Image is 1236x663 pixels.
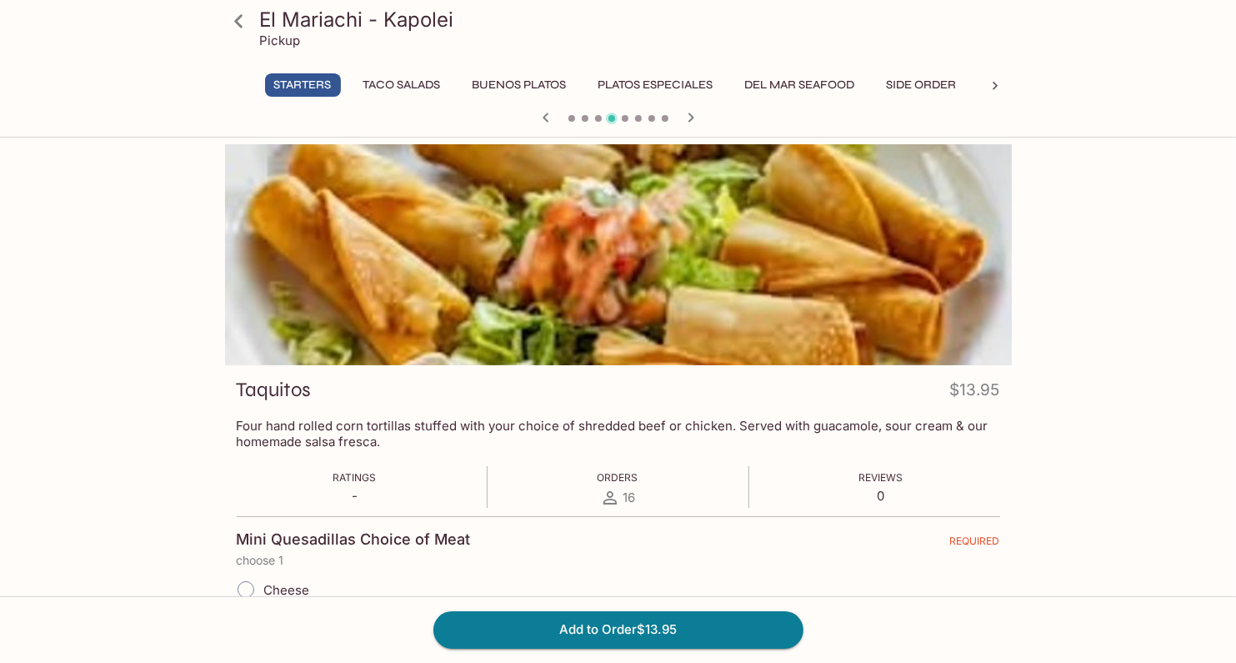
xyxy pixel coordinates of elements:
button: Add to Order$13.95 [433,611,803,648]
p: Pickup [260,33,301,48]
span: Orders [598,471,638,484]
button: Platos Especiales [589,73,723,97]
button: Del Mar Seafood [736,73,864,97]
span: 16 [623,490,636,505]
button: Buenos Platos [463,73,576,97]
div: Taquitos [225,144,1012,365]
p: choose 1 [237,554,1000,567]
button: Side Order [878,73,966,97]
p: Four hand rolled corn tortillas stuffed with your choice of shredded beef or chicken. Served with... [237,418,1000,450]
p: - [333,488,377,504]
h4: Mini Quesadillas Choice of Meat [237,530,471,549]
span: Cheese [264,582,310,598]
h3: Taquitos [237,377,312,403]
button: Taco Salads [354,73,450,97]
p: 0 [859,488,903,504]
button: Starters [265,73,341,97]
span: Ratings [333,471,377,484]
h3: El Mariachi - Kapolei [260,7,1005,33]
h4: $13.95 [950,377,1000,409]
span: Reviews [859,471,903,484]
span: REQUIRED [950,535,1000,554]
